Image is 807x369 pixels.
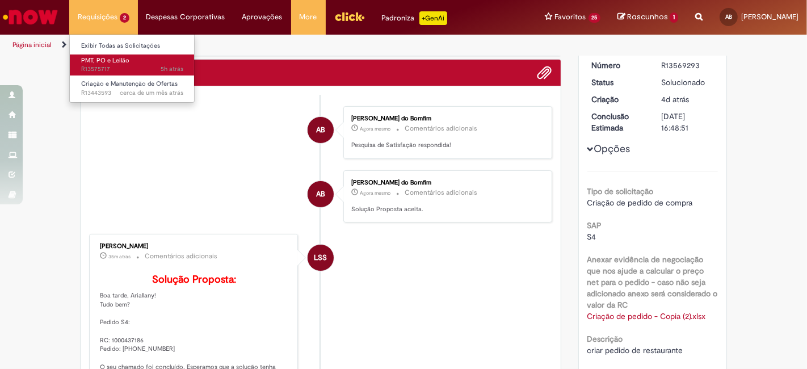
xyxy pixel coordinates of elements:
[587,186,654,196] b: Tipo de solicitação
[12,40,52,49] a: Página inicial
[555,11,586,23] span: Favoritos
[661,94,714,105] div: 26/09/2025 09:13:45
[120,89,183,97] span: cerca de um mês atrás
[617,12,678,23] a: Rascunhos
[351,205,540,214] p: Solução Proposta aceita.
[81,79,178,88] span: Criação e Manutenção de Ofertas
[670,12,678,23] span: 1
[316,181,325,208] span: AB
[81,56,129,65] span: PMT, PO e Leilão
[100,243,289,250] div: [PERSON_NAME]
[145,251,217,261] small: Comentários adicionais
[741,12,798,22] span: [PERSON_NAME]
[300,11,317,23] span: More
[725,13,732,20] span: AB
[587,334,623,344] b: Descrição
[242,11,283,23] span: Aprovações
[661,94,689,104] time: 26/09/2025 09:13:45
[661,94,689,104] span: 4d atrás
[161,65,183,73] time: 29/09/2025 10:28:44
[9,35,529,56] ul: Trilhas de página
[360,125,390,132] span: Agora mesmo
[405,124,477,133] small: Comentários adicionais
[627,11,668,22] span: Rascunhos
[587,198,693,208] span: Criação de pedido de compra
[360,125,390,132] time: 29/09/2025 15:56:42
[1,6,60,28] img: ServiceNow
[351,179,540,186] div: [PERSON_NAME] do Bomfim
[316,116,325,144] span: AB
[120,13,129,23] span: 2
[587,220,602,230] b: SAP
[308,117,334,143] div: Ariallany Christyne Bernardo do Bomfim
[382,11,447,25] div: Padroniza
[661,111,714,133] div: [DATE] 16:48:51
[120,89,183,97] time: 25/08/2025 11:00:45
[587,254,718,310] b: Anexar evidência de negociação que nos ajude a calcular o preço net para o pedido - caso não seja...
[587,311,706,321] a: Download de Criação de pedido - Copia (2).xlsx
[161,65,183,73] span: 5h atrás
[314,244,327,271] span: LSS
[334,8,365,25] img: click_logo_yellow_360x200.png
[351,141,540,150] p: Pesquisa de Satisfação respondida!
[589,13,601,23] span: 25
[70,54,195,76] a: Aberto R13575717 : PMT, PO e Leilão
[661,60,714,71] div: R13569293
[360,190,390,196] time: 29/09/2025 15:56:32
[351,115,540,122] div: [PERSON_NAME] do Bomfim
[152,273,236,286] b: Solução Proposta:
[360,190,390,196] span: Agora mesmo
[587,232,596,242] span: S4
[583,94,653,105] dt: Criação
[146,11,225,23] span: Despesas Corporativas
[69,34,195,103] ul: Requisições
[583,77,653,88] dt: Status
[661,77,714,88] div: Solucionado
[405,188,477,198] small: Comentários adicionais
[308,181,334,207] div: Ariallany Christyne Bernardo do Bomfim
[108,253,131,260] span: 35m atrás
[78,11,117,23] span: Requisições
[70,40,195,52] a: Exibir Todas as Solicitações
[587,345,683,355] span: criar pedido de restaurante
[583,60,653,71] dt: Número
[583,111,653,133] dt: Conclusão Estimada
[81,65,183,74] span: R13575717
[308,245,334,271] div: Lidiane Scotti Santos
[537,65,552,80] button: Adicionar anexos
[70,78,195,99] a: Aberto R13443593 : Criação e Manutenção de Ofertas
[81,89,183,98] span: R13443593
[419,11,447,25] p: +GenAi
[108,253,131,260] time: 29/09/2025 15:21:32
